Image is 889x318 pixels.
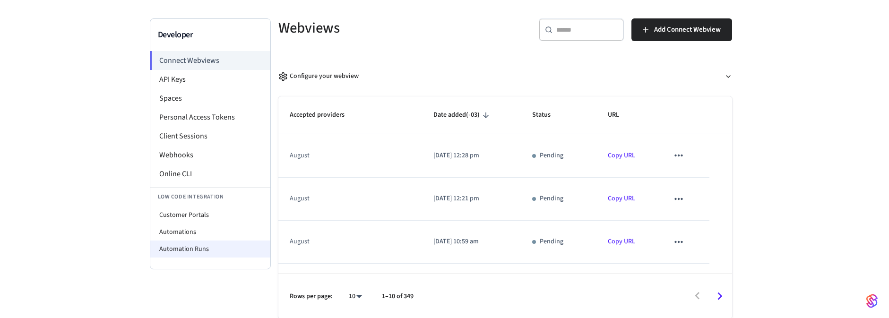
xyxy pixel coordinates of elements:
div: august [290,237,399,247]
span: Status [532,108,563,122]
li: Online CLI [150,164,270,183]
button: Go to next page [708,285,731,307]
p: [DATE] 12:21 pm [433,194,509,204]
div: Configure your webview [278,71,359,81]
p: Pending [540,194,563,204]
h5: Webviews [278,18,500,38]
img: SeamLogoGradient.69752ec5.svg [866,293,878,309]
li: Customer Portals [150,206,270,223]
span: Date added(-03) [433,108,492,122]
span: Accepted providers [290,108,357,122]
div: august [290,151,399,161]
button: Add Connect Webview [631,18,732,41]
li: Client Sessions [150,127,270,146]
li: Connect Webviews [150,51,270,70]
div: august [290,194,399,204]
span: URL [608,108,631,122]
li: API Keys [150,70,270,89]
button: Configure your webview [278,64,732,89]
li: Personal Access Tokens [150,108,270,127]
li: Automation Runs [150,241,270,258]
h3: Developer [158,28,263,42]
p: [DATE] 12:28 pm [433,151,509,161]
li: Low Code Integration [150,187,270,206]
p: Pending [540,151,563,161]
p: Rows per page: [290,292,333,301]
li: Spaces [150,89,270,108]
a: Copy URL [608,237,635,246]
span: Add Connect Webview [654,24,721,36]
a: Copy URL [608,151,635,160]
li: Automations [150,223,270,241]
p: Pending [540,237,563,247]
div: 10 [344,290,367,303]
a: Copy URL [608,194,635,203]
p: 1–10 of 349 [382,292,414,301]
p: [DATE] 10:59 am [433,237,509,247]
li: Webhooks [150,146,270,164]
